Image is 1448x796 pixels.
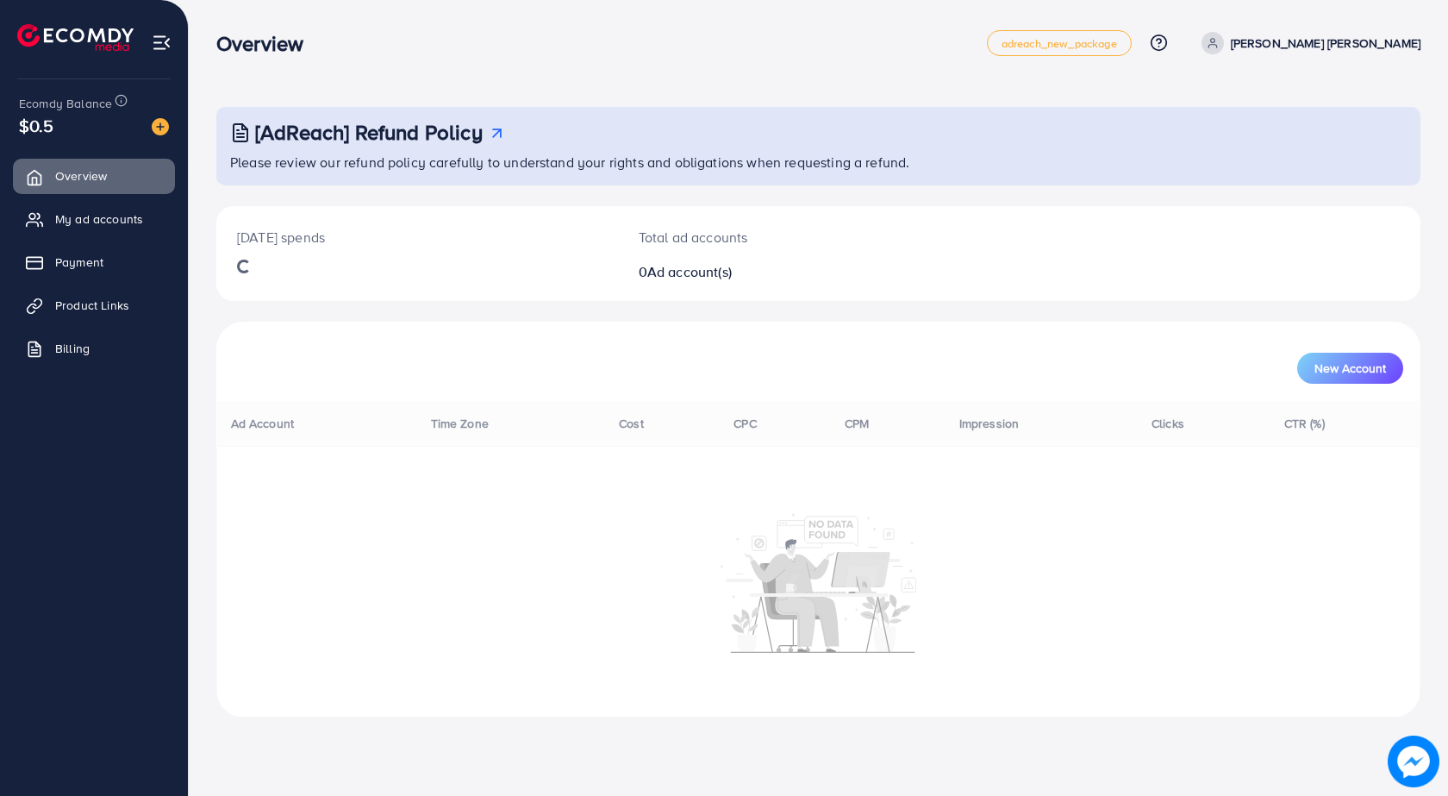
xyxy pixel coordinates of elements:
[1002,38,1117,49] span: adreach_new_package
[216,31,317,56] h3: Overview
[55,254,103,271] span: Payment
[13,331,175,366] a: Billing
[19,95,112,112] span: Ecomdy Balance
[237,227,597,248] p: [DATE] spends
[55,210,143,228] span: My ad accounts
[255,120,483,145] h3: [AdReach] Refund Policy
[55,167,107,185] span: Overview
[1195,32,1420,54] a: [PERSON_NAME] [PERSON_NAME]
[13,288,175,323] a: Product Links
[152,33,172,53] img: menu
[17,24,134,51] img: logo
[13,202,175,236] a: My ad accounts
[55,297,129,314] span: Product Links
[13,159,175,193] a: Overview
[230,152,1410,172] p: Please review our refund policy carefully to understand your rights and obligations when requesti...
[987,30,1132,56] a: adreach_new_package
[1388,736,1439,787] img: image
[639,264,898,280] h2: 0
[1314,362,1386,374] span: New Account
[152,118,169,135] img: image
[1231,33,1420,53] p: [PERSON_NAME] [PERSON_NAME]
[13,245,175,279] a: Payment
[1297,353,1403,384] button: New Account
[639,227,898,248] p: Total ad accounts
[19,113,54,138] span: $0.5
[55,340,90,357] span: Billing
[647,262,732,281] span: Ad account(s)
